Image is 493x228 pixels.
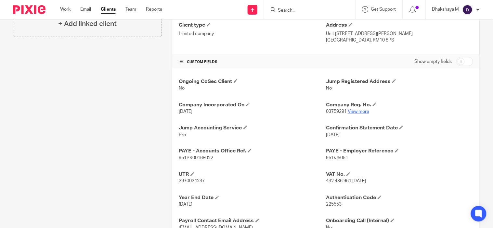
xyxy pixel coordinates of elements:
h4: CUSTOM FIELDS [179,59,326,65]
p: [GEOGRAPHIC_DATA], RM10 8PS [326,37,473,43]
h4: Confirmation Statement Date [326,125,473,131]
h4: Company Incorporated On [179,102,326,108]
p: Unit [STREET_ADDRESS][PERSON_NAME] [326,30,473,37]
span: Get Support [371,7,396,12]
a: View more [348,109,369,114]
span: 2970024237 [179,179,205,184]
h4: Jump Registered Address [326,78,473,85]
h4: UTR [179,171,326,178]
h4: Client type [179,22,326,29]
img: Pixie [13,5,45,14]
h4: Year End Date [179,195,326,201]
span: No [179,86,185,90]
a: Team [125,6,136,13]
p: Dhakshaya M [432,6,459,13]
input: Search [277,8,336,14]
h4: Company Reg. No. [326,102,473,108]
h4: PAYE - Employer Reference [326,148,473,155]
a: Work [60,6,71,13]
p: Limited company [179,30,326,37]
span: 951/J5051 [326,156,348,161]
span: 951PK00168022 [179,156,213,161]
span: 225553 [326,202,342,207]
a: Clients [101,6,116,13]
a: Reports [146,6,162,13]
h4: Authentication Code [326,195,473,201]
span: [DATE] [179,202,192,207]
span: 03759291 [326,109,347,114]
span: [DATE] [179,109,192,114]
h4: Payroll Contact Email Address [179,218,326,224]
img: svg%3E [462,5,473,15]
span: [DATE] [326,133,340,137]
span: Pro [179,133,186,137]
h4: PAYE - Accounts Office Ref. [179,148,326,155]
span: 432 436 961 [DATE] [326,179,366,184]
h4: Address [326,22,473,29]
span: No [326,86,332,90]
h4: Ongoing CoSec Client [179,78,326,85]
a: Email [80,6,91,13]
label: Show empty fields [415,58,452,65]
h4: Jump Accounting Service [179,125,326,131]
h4: Onboarding Call (Internal) [326,218,473,224]
h4: + Add linked client [58,19,117,29]
h4: VAT No. [326,171,473,178]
